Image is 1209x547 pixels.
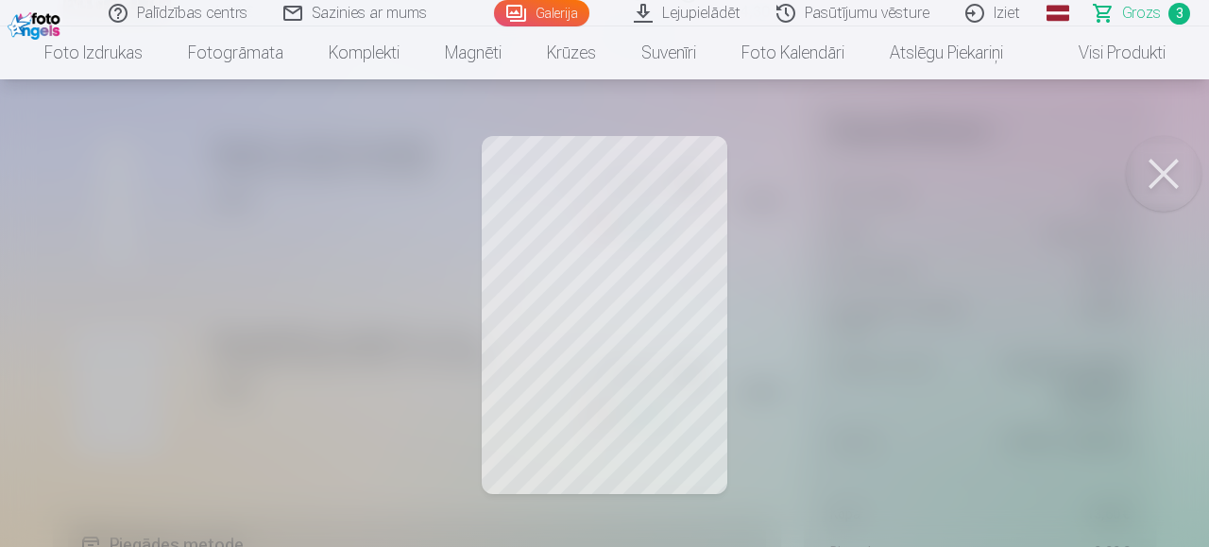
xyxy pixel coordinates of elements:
[22,26,165,79] a: Foto izdrukas
[165,26,306,79] a: Fotogrāmata
[1122,2,1161,25] span: Grozs
[8,8,65,40] img: /fa1
[1168,3,1190,25] span: 3
[867,26,1026,79] a: Atslēgu piekariņi
[422,26,524,79] a: Magnēti
[306,26,422,79] a: Komplekti
[619,26,719,79] a: Suvenīri
[524,26,619,79] a: Krūzes
[719,26,867,79] a: Foto kalendāri
[1026,26,1188,79] a: Visi produkti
